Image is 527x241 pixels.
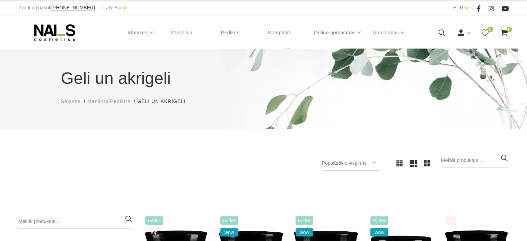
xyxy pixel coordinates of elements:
[145,228,163,236] span: top
[18,3,95,12] div: Zvani un pasūti
[488,27,493,32] span: 0
[145,216,163,225] span: +Video
[18,215,133,229] input: Meklēt produktus ...
[61,66,466,91] h1: Geli un akrigeli
[61,98,81,105] a: Sākums
[263,16,297,49] a: Komplekti
[87,98,130,105] a: Manikīrs/Pedikīrs
[220,216,238,225] span: +Video
[98,3,100,12] span: |
[296,216,314,225] span: +Video
[373,19,399,46] a: Apmācības
[507,27,512,32] span: 0
[314,19,355,46] a: Online apmācības
[220,228,238,236] span: wow
[103,3,121,12] a: Latviešu
[128,19,148,46] a: Manikīrs
[500,28,509,37] a: 0
[61,98,81,104] span: Sākums
[51,5,95,10] a: [PHONE_NUMBER]
[87,98,130,104] span: Manikīrs/Pedikīrs
[370,216,388,225] span: +Video
[446,216,456,225] span: top
[165,16,198,49] a: Vaksācija
[370,228,388,236] span: wow
[453,3,464,12] a: EUR
[441,154,509,167] input: Meklēt produktus ...
[137,98,193,105] li: Geli un akrigeli
[215,16,245,49] a: Pedikīrs
[322,160,367,166] span: Populārākie vispirms
[481,28,490,37] a: 0
[472,3,473,12] span: |
[296,228,314,236] span: wow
